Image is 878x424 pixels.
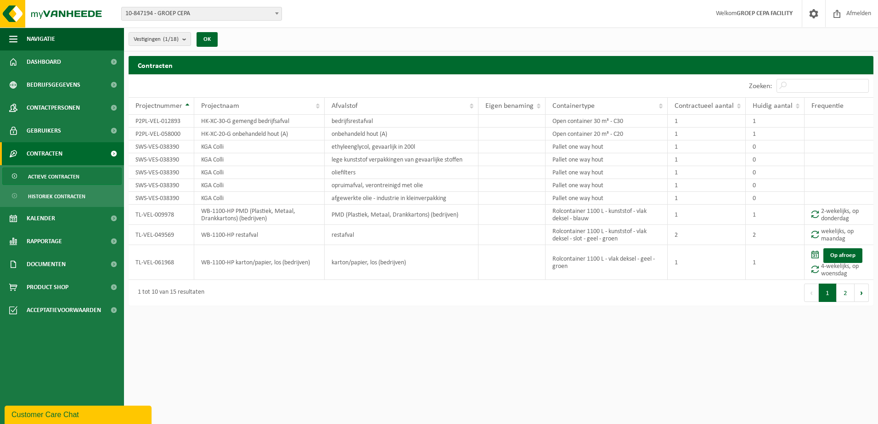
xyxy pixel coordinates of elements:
[668,205,746,225] td: 1
[194,179,325,192] td: KGA Colli
[27,119,61,142] span: Gebruikers
[2,187,122,205] a: Historiek contracten
[668,192,746,205] td: 1
[194,205,325,225] td: WB-1100-HP PMD (Plastiek, Metaal, Drankkartons) (bedrijven)
[485,102,534,110] span: Eigen benaming
[129,115,194,128] td: P2PL-VEL-012893
[546,128,668,140] td: Open container 20 m³ - C20
[805,205,873,225] td: 2-wekelijks, op donderdag
[746,115,805,128] td: 1
[122,7,281,20] span: 10-847194 - GROEP CEPA
[546,225,668,245] td: Rolcontainer 1100 L - kunststof - vlak deksel - slot - geel - groen
[325,245,478,280] td: karton/papier, los (bedrijven)
[746,225,805,245] td: 2
[325,153,478,166] td: lege kunststof verpakkingen van gevaarlijke stoffen
[129,166,194,179] td: SWS-VES-038390
[746,192,805,205] td: 0
[668,128,746,140] td: 1
[197,32,218,47] button: OK
[668,245,746,280] td: 1
[129,153,194,166] td: SWS-VES-038390
[27,28,55,50] span: Navigatie
[194,115,325,128] td: HK-XC-30-G gemengd bedrijfsafval
[27,253,66,276] span: Documenten
[325,115,478,128] td: bedrijfsrestafval
[325,128,478,140] td: onbehandeld hout (A)
[27,142,62,165] span: Contracten
[129,245,194,280] td: TL-VEL-061968
[552,102,595,110] span: Containertype
[134,33,179,46] span: Vestigingen
[753,102,793,110] span: Huidig aantal
[325,179,478,192] td: opruimafval, verontreinigd met olie
[27,230,62,253] span: Rapportage
[27,299,101,322] span: Acceptatievoorwaarden
[805,245,873,280] td: 4-wekelijks, op woensdag
[325,225,478,245] td: restafval
[546,166,668,179] td: Pallet one way hout
[27,276,68,299] span: Product Shop
[746,166,805,179] td: 0
[746,140,805,153] td: 0
[2,167,122,185] a: Actieve contracten
[194,166,325,179] td: KGA Colli
[325,205,478,225] td: PMD (Plastiek, Metaal, Drankkartons) (bedrijven)
[546,179,668,192] td: Pallet one way hout
[129,140,194,153] td: SWS-VES-038390
[332,102,358,110] span: Afvalstof
[28,168,79,185] span: Actieve contracten
[749,83,772,90] label: Zoeken:
[546,140,668,153] td: Pallet one way hout
[129,56,873,74] h2: Contracten
[163,36,179,42] count: (1/18)
[5,404,153,424] iframe: chat widget
[668,179,746,192] td: 1
[668,166,746,179] td: 1
[129,179,194,192] td: SWS-VES-038390
[737,10,793,17] strong: GROEP CEPA FACILITY
[27,207,55,230] span: Kalender
[546,153,668,166] td: Pallet one way hout
[546,192,668,205] td: Pallet one way hout
[129,32,191,46] button: Vestigingen(1/18)
[28,188,85,205] span: Historiek contracten
[194,128,325,140] td: HK-XC-20-G onbehandeld hout (A)
[546,205,668,225] td: Rolcontainer 1100 L - kunststof - vlak deksel - blauw
[819,284,837,302] button: 1
[805,225,873,245] td: wekelijks, op maandag
[135,102,182,110] span: Projectnummer
[27,96,80,119] span: Contactpersonen
[194,153,325,166] td: KGA Colli
[325,192,478,205] td: afgewerkte olie - industrie in kleinverpakking
[855,284,869,302] button: Next
[746,179,805,192] td: 0
[325,140,478,153] td: ethyleenglycol, gevaarlijk in 200l
[746,245,805,280] td: 1
[804,284,819,302] button: Previous
[194,245,325,280] td: WB-1100-HP karton/papier, los (bedrijven)
[546,245,668,280] td: Rolcontainer 1100 L - vlak deksel - geel - groen
[668,140,746,153] td: 1
[325,166,478,179] td: oliefilters
[194,140,325,153] td: KGA Colli
[668,115,746,128] td: 1
[668,153,746,166] td: 1
[27,50,61,73] span: Dashboard
[129,128,194,140] td: P2PL-VEL-058000
[668,225,746,245] td: 2
[121,7,282,21] span: 10-847194 - GROEP CEPA
[837,284,855,302] button: 2
[129,225,194,245] td: TL-VEL-049569
[194,192,325,205] td: KGA Colli
[129,192,194,205] td: SWS-VES-038390
[675,102,734,110] span: Contractueel aantal
[201,102,239,110] span: Projectnaam
[27,73,80,96] span: Bedrijfsgegevens
[746,153,805,166] td: 0
[811,102,844,110] span: Frequentie
[194,225,325,245] td: WB-1100-HP restafval
[129,205,194,225] td: TL-VEL-009978
[133,285,204,301] div: 1 tot 10 van 15 resultaten
[823,248,862,263] a: Op afroep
